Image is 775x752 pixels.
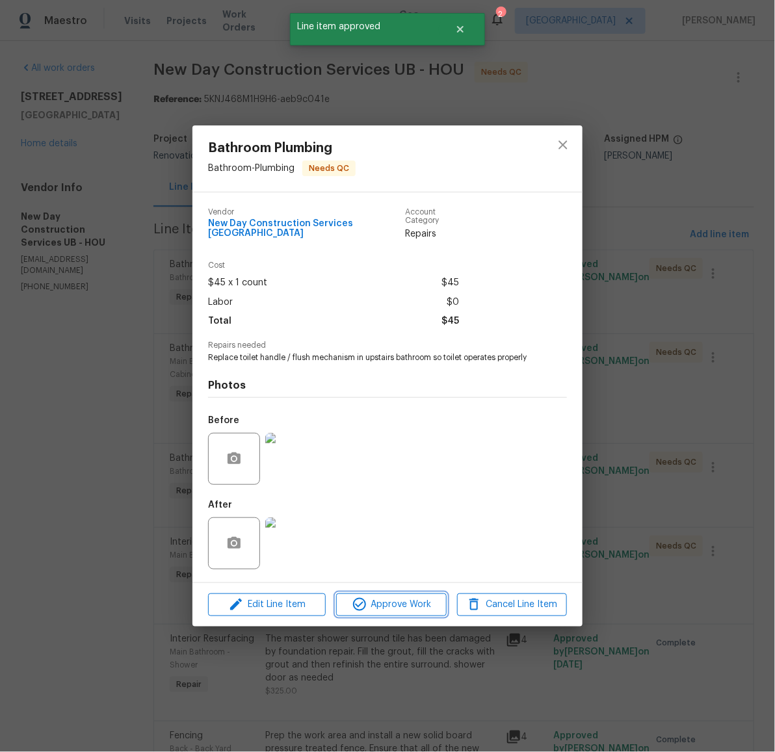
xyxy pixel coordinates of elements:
[405,208,459,225] span: Account Category
[208,379,567,392] h4: Photos
[208,274,267,292] span: $45 x 1 count
[405,227,459,240] span: Repairs
[447,293,459,312] span: $0
[208,352,531,363] span: Replace toilet handle / flush mechanism in upstairs bathroom so toilet operates properly
[439,16,482,42] button: Close
[212,597,322,613] span: Edit Line Item
[457,593,567,616] button: Cancel Line Item
[208,593,326,616] button: Edit Line Item
[496,8,505,21] div: 2
[304,162,354,175] span: Needs QC
[208,261,459,270] span: Cost
[340,597,442,613] span: Approve Work
[208,500,232,510] h5: After
[208,293,233,312] span: Labor
[290,13,439,40] span: Line item approved
[547,129,579,161] button: close
[208,208,405,216] span: Vendor
[208,312,231,331] span: Total
[461,597,563,613] span: Cancel Line Item
[208,164,295,173] span: Bathroom - Plumbing
[208,141,356,155] span: Bathroom Plumbing
[208,416,239,425] h5: Before
[208,219,405,239] span: New Day Construction Services [GEOGRAPHIC_DATA]
[336,593,446,616] button: Approve Work
[441,274,459,292] span: $45
[441,312,459,331] span: $45
[208,341,567,350] span: Repairs needed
